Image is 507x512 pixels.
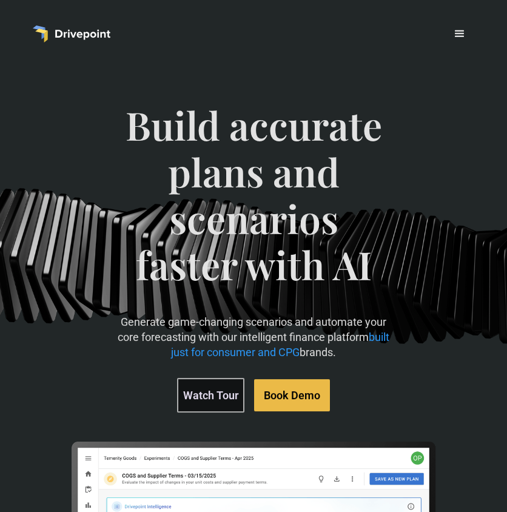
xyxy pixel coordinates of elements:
[445,19,474,49] div: menu
[33,25,110,42] a: home
[116,102,391,312] span: Build accurate plans and scenarios faster with AI
[177,378,244,413] a: Watch Tour
[116,314,391,360] p: Generate game-changing scenarios and automate your core forecasting with our intelligent finance ...
[254,379,330,411] a: Book Demo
